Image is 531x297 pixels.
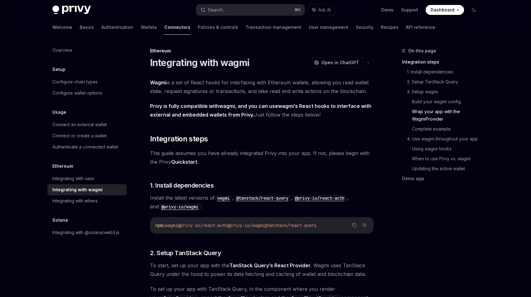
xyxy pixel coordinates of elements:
a: Integrating with @solana/web3.js [47,227,127,238]
a: @privy-io/react-auth [292,195,347,201]
code: @privy-io/wagmi [159,203,201,210]
a: Basics [80,20,94,35]
span: Install the latest versions of , , , and : [150,193,374,211]
h5: Usage [52,109,66,116]
h1: Integrating with wagmi [150,57,250,68]
img: dark logo [52,6,91,14]
a: Wagmi [150,79,166,86]
div: Connect an external wallet [52,121,107,128]
button: Ask AI [360,221,368,229]
strong: Privy is fully compatible with , and you can use ’s React hooks to interface with external and em... [150,103,371,118]
a: Transaction management [246,20,301,35]
a: @tanstack/react-query [234,195,291,201]
span: i [163,223,165,228]
div: Integrating with @solana/web3.js [52,229,119,236]
a: Security [356,20,374,35]
a: wagmi [215,195,232,201]
span: is a set of React hooks for interfacing with Ethereum wallets, allowing you read wallet state, re... [150,78,374,95]
a: Demo [381,7,394,13]
span: To start, set up your app with the . Wagmi uses TanStack Query under the hood to power its data f... [150,261,374,278]
a: Quickstart [171,159,197,165]
a: When to use Privy vs. wagmi [412,154,484,164]
div: Ethereum [150,48,374,54]
a: 4. Use wagmi throughout your app [407,134,484,144]
div: Integrating with viem [52,175,94,182]
a: Integrating with viem [47,173,127,184]
button: Copy the contents from the code block [350,221,358,229]
span: Integration steps [150,134,208,144]
a: Connectors [164,20,190,35]
span: npm [155,223,163,228]
a: Support [401,7,418,13]
a: Integrating with wagmi [47,184,127,195]
a: Complete example [412,124,484,134]
span: Ask AI [318,7,331,13]
a: wagmi [219,103,235,109]
a: wagmi [278,103,294,109]
div: Search... [208,6,225,14]
div: Integrating with ethers [52,197,98,205]
div: Authenticate a connected wallet [52,143,118,151]
a: Build your wagmi config [412,97,484,107]
a: Dashboard [426,5,464,15]
a: 3. Setup wagmi [407,87,484,97]
a: Configure chain types [47,76,127,87]
a: Policies & controls [198,20,238,35]
a: User management [309,20,348,35]
a: 2. Setup TanStack Query [407,77,484,87]
h5: Setup [52,66,65,73]
span: Just follow the steps below! [150,102,374,119]
span: wagmi [165,223,178,228]
div: Overview [52,47,72,54]
a: Integrating with ethers [47,195,127,206]
a: Integration steps [402,57,484,67]
a: Demo app [402,174,484,184]
span: Dashboard [431,7,454,13]
a: Configure wallet options [47,87,127,99]
div: Connect or create a wallet [52,132,107,140]
a: Wallets [141,20,157,35]
a: Authentication [101,20,133,35]
span: Open in ChatGPT [321,60,359,66]
h5: Ethereum [52,162,73,170]
a: API reference [406,20,435,35]
button: Toggle dark mode [469,5,479,15]
span: @privy-io/wagmi [227,223,264,228]
a: Authenticate a connected wallet [47,141,127,153]
a: Wrap your app with the WagmiProvider [412,107,484,124]
span: On this page [408,47,436,55]
a: @privy-io/wagmi [159,203,201,210]
a: Updating the active wallet [412,164,484,174]
div: Integrating with wagmi [52,186,103,193]
span: ⌘ K [294,7,301,12]
h5: Solana [52,216,68,224]
a: Connect or create a wallet [47,130,127,141]
button: Ask AI [308,4,335,16]
a: Using wagmi hooks [412,144,484,154]
a: Overview [47,45,127,56]
a: Recipes [381,20,398,35]
span: @tanstack/react-query [264,223,316,228]
span: This guide assumes you have already integrated Privy into your app. If not, please begin with the... [150,149,374,166]
span: @privy-io/react-auth [178,223,227,228]
a: 1. Install dependencies [407,67,484,77]
div: Configure chain types [52,78,98,86]
div: Configure wallet options [52,89,102,97]
a: Connect an external wallet [47,119,127,130]
a: TanStack Query’s React Provider [229,262,311,269]
a: Welcome [52,20,72,35]
button: Open in ChatGPT [310,57,363,68]
button: Search...⌘K [196,4,305,16]
span: 2. Setup TanStack Query [150,249,221,257]
span: 1. Install dependencies [150,181,214,190]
